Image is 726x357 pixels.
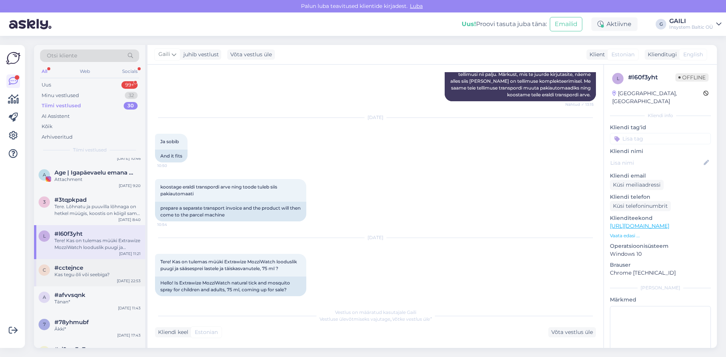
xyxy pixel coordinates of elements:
div: Võta vestlus üle [227,49,275,60]
span: #zi9xw3e7 [54,346,85,353]
span: Offline [675,73,709,82]
span: Tiimi vestlused [73,147,107,153]
div: [DATE] 9:20 [119,183,141,189]
div: Tänan* [54,298,141,305]
div: Klient [586,51,605,59]
div: Arhiveeritud [42,133,73,141]
div: [DATE] [155,234,596,241]
div: Proovi tasuta juba täna: [462,20,547,29]
span: 3 [43,199,46,205]
div: Klienditugi [645,51,677,59]
div: G [656,19,666,29]
div: [GEOGRAPHIC_DATA], [GEOGRAPHIC_DATA] [612,90,703,105]
div: Kõik [42,123,53,130]
span: Age | Igapäevaelu emana ✨️ [54,169,133,176]
span: Otsi kliente [47,52,77,60]
p: Brauser [610,261,711,269]
span: A [43,172,46,178]
p: Märkmed [610,296,711,304]
div: Aktiivne [591,17,638,31]
div: Socials [121,66,139,76]
div: prepare a separate transport invoice and the product will then come to the parcel machine [155,202,306,221]
span: #3tqpkpad [54,196,87,203]
span: #78yhmubf [54,319,89,326]
div: Minu vestlused [42,92,79,99]
div: And it fits [155,150,188,162]
span: #l60f3yht [54,230,82,237]
span: 7 [43,321,46,327]
input: Lisa tag [610,133,711,144]
p: Kliendi tag'id [610,124,711,131]
span: Estonian [195,328,218,336]
span: Gaili [158,50,170,59]
div: [PERSON_NAME] [610,284,711,291]
div: [DATE] 22:53 [117,278,141,284]
p: Chrome [TECHNICAL_ID] [610,269,711,277]
div: Kas tegu õli või seebiga? [54,271,141,278]
p: Kliendi nimi [610,147,711,155]
div: 32 [125,92,138,99]
div: Tere. Me Esmaspäeva raames ei saa-erandeid teha. Kuna meil tellimusi nii palju. Märkust, mis te j... [445,61,596,101]
p: Windows 10 [610,250,711,258]
span: Vestlus on määratud kasutajale Gaili [335,309,416,315]
span: Ja sobib [160,139,179,144]
input: Lisa nimi [610,159,702,167]
div: Attachment [54,176,141,183]
div: # l60f3yht [628,73,675,82]
div: Küsi telefoninumbrit [610,201,671,211]
span: 10:50 [157,163,186,168]
span: 11:21 [157,297,186,302]
span: c [43,267,46,273]
div: All [40,66,49,76]
div: Web [78,66,92,76]
span: Luba [408,3,425,9]
span: English [683,51,703,59]
p: Klienditeekond [610,214,711,222]
span: Vestluse ülevõtmiseks vajutage [320,316,432,322]
span: koostage eraldi transpordi arve ning toode tuleb siis pakiautomaati [160,184,278,196]
i: „Võtke vestlus üle” [390,316,432,322]
div: Tiimi vestlused [42,102,81,110]
div: Insystem Baltic OÜ [669,24,713,30]
span: Tere! Kas on tulemas müüki Extrawize MozziWatch looduslik puugi ja sääsesprei lastele ja täiskasv... [160,259,298,271]
div: Küsi meiliaadressi [610,180,664,190]
div: Tere. Lõhnatu ja puuvilla lõhnaga on hetkel müügis, koostis on kõigil sama mis tsitruse omal aga ... [54,203,141,217]
div: Kliendi keel [155,328,188,336]
div: [DATE] 11:43 [118,305,141,311]
div: [DATE] 17:43 [117,332,141,338]
div: Hello! Is Extrawize MozziWatch natural tick and mosquito spray for children and adults, 75 ml, co... [155,277,306,296]
div: Äkki* [54,326,141,332]
span: a [43,294,46,300]
div: GAILI [669,18,713,24]
p: Vaata edasi ... [610,232,711,239]
span: Estonian [611,51,634,59]
p: Operatsioonisüsteem [610,242,711,250]
span: #afvvsqnk [54,292,85,298]
span: l [617,76,619,81]
button: Emailid [550,17,582,31]
div: AI Assistent [42,113,70,120]
a: [URL][DOMAIN_NAME] [610,223,669,229]
span: #cctejnce [54,264,83,271]
div: Uus [42,81,51,89]
p: Kliendi telefon [610,193,711,201]
span: 10:54 [157,222,186,227]
div: Võta vestlus üle [548,327,596,337]
span: Nähtud ✓ 13:15 [565,102,594,107]
b: Uus! [462,20,476,28]
div: 30 [124,102,138,110]
a: GAILIInsystem Baltic OÜ [669,18,721,30]
div: Kliendi info [610,112,711,119]
div: [DATE] 8:40 [118,217,141,223]
div: [DATE] 11:21 [119,251,141,257]
span: l [43,233,46,239]
div: [DATE] [155,114,596,121]
div: 99+ [121,81,138,89]
p: Kliendi email [610,172,711,180]
div: juhib vestlust [180,51,219,59]
img: Askly Logo [6,51,20,65]
div: [DATE] 10:46 [117,156,141,161]
div: Tere! Kas on tulemas müüki Extrawize MozziWatch looduslik puugi ja sääsesprei lastele ja täiskasv... [54,237,141,251]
